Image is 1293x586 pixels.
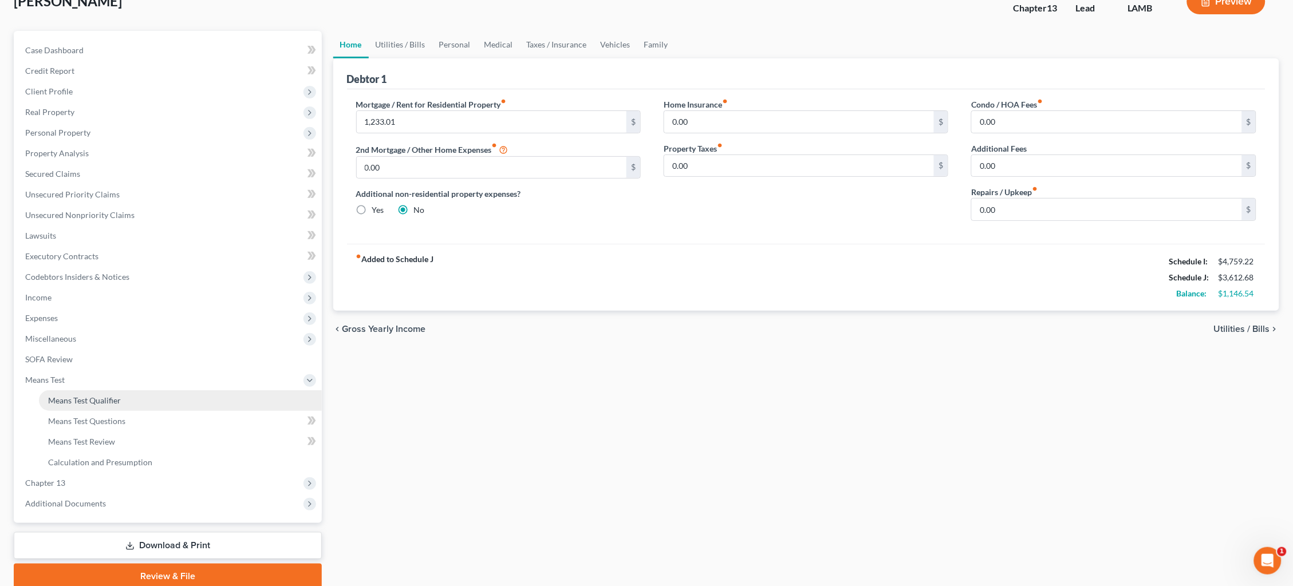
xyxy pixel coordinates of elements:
span: Credit Report [25,66,74,76]
div: $ [1242,155,1256,177]
strong: Balance: [1177,288,1207,298]
span: Personal Property [25,128,90,137]
a: Calculation and Presumption [39,452,322,473]
label: Repairs / Upkeep [971,186,1038,198]
label: 2nd Mortgage / Other Home Expenses [356,142,508,156]
span: Codebtors Insiders & Notices [25,272,129,282]
div: $ [934,111,948,133]
a: Executory Contracts [16,246,322,267]
label: No [414,204,425,216]
span: Gross Yearly Income [342,324,426,334]
i: chevron_right [1270,324,1279,334]
div: $ [1242,199,1256,220]
input: -- [357,111,627,133]
i: fiber_manual_record [1032,186,1038,192]
span: Secured Claims [25,169,80,179]
label: Property Taxes [664,142,723,155]
i: fiber_manual_record [722,98,728,104]
button: Utilities / Bills chevron_right [1214,324,1279,334]
span: Unsecured Nonpriority Claims [25,210,135,220]
a: Personal [432,31,478,58]
div: LAMB [1128,2,1169,15]
span: Chapter 13 [25,478,65,488]
a: Credit Report [16,61,322,81]
a: Lawsuits [16,225,322,246]
i: fiber_manual_record [492,142,498,148]
span: SOFA Review [25,354,73,364]
input: -- [972,111,1242,133]
iframe: Intercom live chat [1254,547,1282,575]
span: Unsecured Priority Claims [25,189,120,199]
span: Lawsuits [25,231,56,240]
span: Real Property [25,107,74,117]
div: $ [934,155,948,177]
a: Means Test Qualifier [39,390,322,411]
input: -- [664,111,935,133]
input: -- [357,157,627,179]
i: fiber_manual_record [1037,98,1043,104]
label: Condo / HOA Fees [971,98,1043,110]
span: Calculation and Presumption [48,457,152,467]
span: Property Analysis [25,148,89,158]
span: Expenses [25,313,58,323]
i: fiber_manual_record [717,142,723,148]
a: Home [333,31,369,58]
span: Means Test Review [48,437,115,446]
a: Medical [478,31,520,58]
a: Case Dashboard [16,40,322,61]
label: Home Insurance [664,98,728,110]
i: fiber_manual_record [356,254,362,259]
label: Additional Fees [971,142,1027,155]
span: Income [25,292,52,302]
strong: Schedule I: [1169,256,1208,266]
div: Chapter [1013,2,1057,15]
label: Additional non-residential property expenses? [356,188,641,200]
div: $4,759.22 [1219,256,1256,267]
a: Taxes / Insurance [520,31,594,58]
span: Utilities / Bills [1214,324,1270,334]
span: Means Test Questions [48,416,125,426]
div: Lead [1075,2,1109,15]
a: Secured Claims [16,164,322,184]
div: $ [1242,111,1256,133]
button: chevron_left Gross Yearly Income [333,324,426,334]
span: Additional Documents [25,498,106,508]
input: -- [972,155,1242,177]
span: 13 [1047,2,1057,13]
span: 1 [1278,547,1287,556]
input: -- [664,155,935,177]
div: Debtor 1 [347,72,387,86]
div: $3,612.68 [1219,272,1256,283]
span: Case Dashboard [25,45,84,55]
a: Means Test Review [39,431,322,452]
a: Unsecured Priority Claims [16,184,322,205]
label: Yes [372,204,384,216]
strong: Added to Schedule J [356,254,434,302]
a: Unsecured Nonpriority Claims [16,205,322,225]
div: $ [626,157,640,179]
a: Family [637,31,675,58]
span: Client Profile [25,86,73,96]
label: Mortgage / Rent for Residential Property [356,98,507,110]
i: chevron_left [333,324,342,334]
span: Means Test Qualifier [48,395,121,405]
a: Download & Print [14,532,322,559]
i: fiber_manual_record [501,98,507,104]
input: -- [972,199,1242,220]
a: Utilities / Bills [369,31,432,58]
span: Miscellaneous [25,334,76,343]
a: Means Test Questions [39,411,322,431]
span: Means Test [25,375,65,385]
a: Property Analysis [16,143,322,164]
div: $1,146.54 [1219,288,1256,299]
span: Executory Contracts [25,251,98,261]
strong: Schedule J: [1169,272,1209,282]
a: SOFA Review [16,349,322,370]
a: Vehicles [594,31,637,58]
div: $ [626,111,640,133]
